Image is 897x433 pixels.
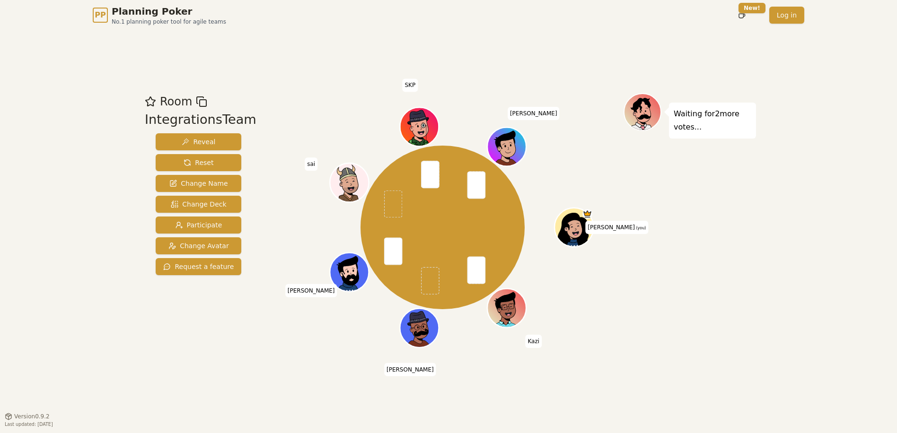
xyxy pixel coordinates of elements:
a: PPPlanning PokerNo.1 planning poker tool for agile teams [93,5,226,26]
button: Add as favourite [145,93,156,110]
span: (you) [635,226,646,230]
span: Click to change your name [402,79,418,92]
span: Participate [176,220,222,230]
span: Change Name [169,179,228,188]
span: Change Avatar [168,241,229,251]
span: Request a feature [163,262,234,271]
button: Request a feature [156,258,241,275]
span: Last updated: [DATE] [5,422,53,427]
p: Waiting for 2 more votes... [674,107,751,134]
span: Reveal [182,137,215,147]
button: Click to change your avatar [556,209,592,246]
span: No.1 planning poker tool for agile teams [112,18,226,26]
button: Reset [156,154,241,171]
button: Version0.9.2 [5,413,50,420]
span: Click to change your name [305,157,317,171]
span: Reset [184,158,213,167]
button: New! [733,7,750,24]
span: Room [160,93,192,110]
button: Participate [156,216,241,234]
button: Change Avatar [156,237,241,254]
span: Planning Poker [112,5,226,18]
div: New! [739,3,765,13]
span: Version 0.9.2 [14,413,50,420]
span: Click to change your name [525,335,542,348]
div: IntegrationsTeam [145,110,256,130]
a: Log in [769,7,804,24]
button: Reveal [156,133,241,150]
span: Click to change your name [585,221,648,234]
span: Click to change your name [285,284,337,297]
button: Change Name [156,175,241,192]
span: Click to change your name [508,107,560,120]
span: Click to change your name [384,363,436,376]
span: Kate is the host [583,209,593,219]
button: Change Deck [156,196,241,213]
span: Change Deck [171,199,226,209]
span: PP [95,9,106,21]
